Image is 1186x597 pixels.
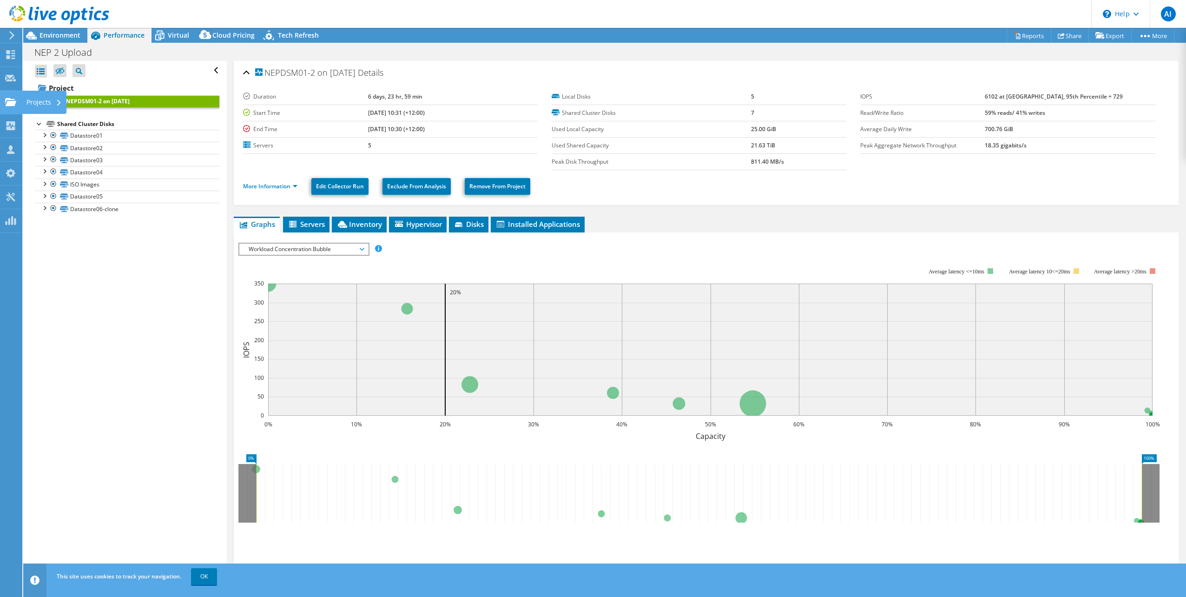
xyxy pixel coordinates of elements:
[241,341,251,358] text: IOPS
[552,141,751,150] label: Used Shared Capacity
[243,108,368,118] label: Start Time
[57,119,219,130] div: Shared Cluster Disks
[860,141,985,150] label: Peak Aggregate Network Throughput
[244,244,363,255] span: Workload Concentration Bubble
[751,109,754,117] b: 7
[882,420,893,428] text: 70%
[57,572,181,580] span: This site uses cookies to track your navigation.
[35,130,219,142] a: Datastore01
[454,219,484,229] span: Disks
[860,125,985,134] label: Average Daily Write
[985,109,1045,117] b: 59% reads/ 41% writes
[351,420,362,428] text: 10%
[104,31,145,40] span: Performance
[1051,28,1089,43] a: Share
[751,93,754,100] b: 5
[1009,268,1070,275] tspan: Average latency 10<=20ms
[288,219,325,229] span: Servers
[212,31,255,40] span: Cloud Pricing
[985,93,1123,100] b: 6102 at [GEOGRAPHIC_DATA], 95th Percentile = 729
[35,80,219,95] a: Project
[985,125,1013,133] b: 700.76 GiB
[929,268,984,275] tspan: Average latency <=10ms
[1094,268,1146,275] text: Average latency >20ms
[616,420,627,428] text: 40%
[552,125,751,134] label: Used Local Capacity
[1088,28,1132,43] a: Export
[254,336,264,344] text: 200
[35,142,219,154] a: Datastore02
[495,219,580,229] span: Installed Applications
[257,392,264,400] text: 50
[793,420,804,428] text: 60%
[311,178,369,195] a: Edit Collector Run
[35,154,219,166] a: Datastore03
[368,141,371,149] b: 5
[1103,10,1111,18] svg: \n
[254,355,264,363] text: 150
[254,317,264,325] text: 250
[238,219,275,229] span: Graphs
[1145,420,1160,428] text: 100%
[35,179,219,191] a: ISO Images
[368,93,422,100] b: 6 days, 23 hr, 59 min
[705,420,716,428] text: 50%
[35,203,219,215] a: Datastore06-clone
[358,67,383,78] span: Details
[552,157,751,166] label: Peak Disk Throughput
[35,95,219,107] a: NEPDSM01-2 on [DATE]
[30,47,106,58] h1: NEP 2 Upload
[278,31,319,40] span: Tech Refresh
[261,411,264,419] text: 0
[254,279,264,287] text: 350
[382,178,451,195] a: Exclude From Analysis
[751,158,784,166] b: 811.40 MB/s
[1131,28,1174,43] a: More
[552,108,751,118] label: Shared Cluster Disks
[191,568,217,585] a: OK
[35,191,219,203] a: Datastore05
[40,31,80,40] span: Environment
[243,125,368,134] label: End Time
[860,108,985,118] label: Read/Write Ratio
[336,219,382,229] span: Inventory
[1161,7,1176,21] span: AI
[552,92,751,101] label: Local Disks
[243,141,368,150] label: Servers
[440,420,451,428] text: 20%
[450,288,461,296] text: 20%
[243,182,297,190] a: More Information
[22,91,66,114] div: Projects
[1059,420,1070,428] text: 90%
[243,92,368,101] label: Duration
[168,31,189,40] span: Virtual
[264,420,272,428] text: 0%
[368,109,425,117] b: [DATE] 10:31 (+12:00)
[985,141,1027,149] b: 18.35 gigabits/s
[751,141,775,149] b: 21.63 TiB
[368,125,425,133] b: [DATE] 10:30 (+12:00)
[35,166,219,178] a: Datastore04
[1007,28,1051,43] a: Reports
[66,97,130,105] b: NEPDSM01-2 on [DATE]
[394,219,442,229] span: Hypervisor
[528,420,539,428] text: 30%
[860,92,985,101] label: IOPS
[751,125,776,133] b: 25.00 GiB
[970,420,981,428] text: 80%
[465,178,530,195] a: Remove From Project
[254,298,264,306] text: 300
[695,431,725,441] text: Capacity
[255,68,356,78] span: NEPDSM01-2 on [DATE]
[254,374,264,382] text: 100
